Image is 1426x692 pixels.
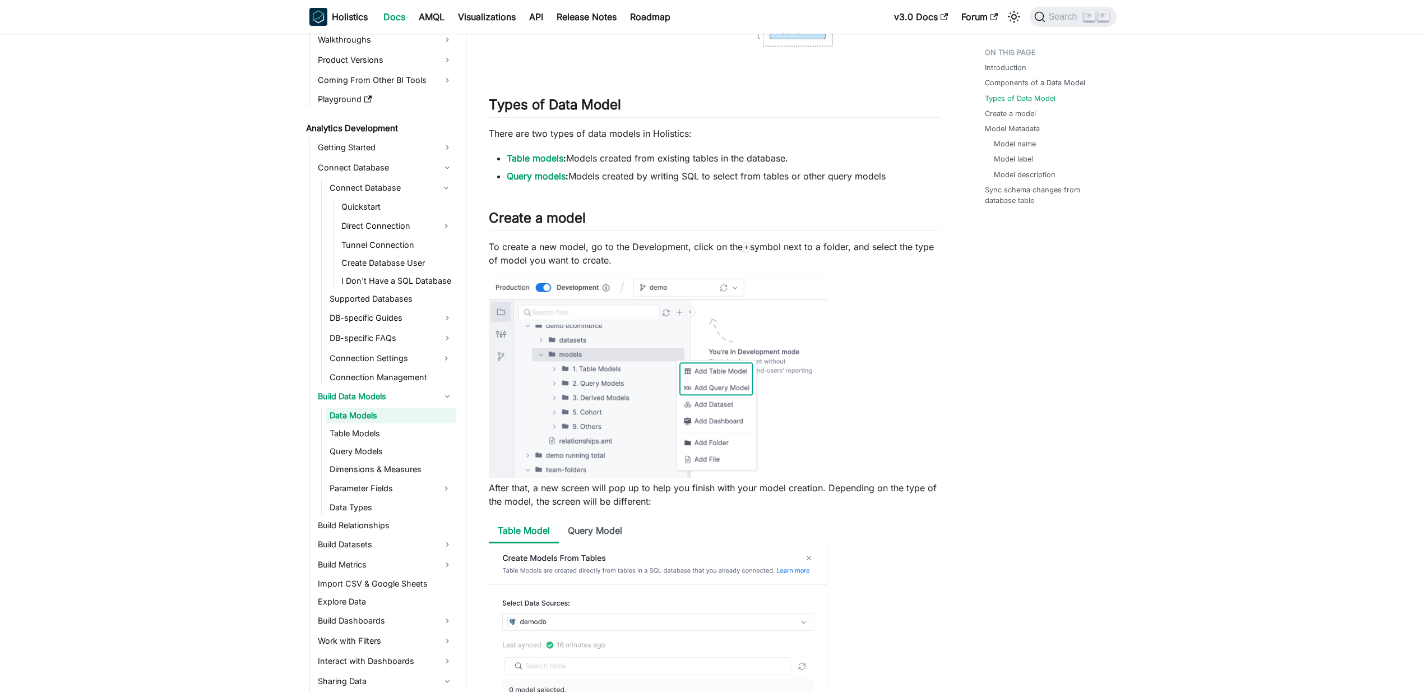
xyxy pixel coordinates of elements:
[985,108,1036,119] a: Create a model
[994,169,1055,180] a: Model description
[314,71,456,89] a: Coming From Other BI Tools
[309,8,368,26] a: HolisticsHolistics
[326,462,456,477] a: Dimensions & Measures
[314,387,456,405] a: Build Data Models
[1005,8,1023,26] button: Switch between dark and light mode (currently light mode)
[326,291,456,307] a: Supported Databases
[985,184,1110,206] a: Sync schema changes from database table
[507,153,566,164] strong: :
[507,153,563,164] a: Table models
[326,444,456,459] a: Query Models
[1098,11,1109,21] kbd: K
[550,8,623,26] a: Release Notes
[314,556,456,574] a: Build Metrics
[326,408,456,423] a: Data Models
[326,309,456,327] a: DB-specific Guides
[314,652,456,670] a: Interact with Dashboards
[436,179,456,197] button: Collapse sidebar category 'Connect Database'
[955,8,1004,26] a: Forum
[326,179,436,197] a: Connect Database
[436,479,456,497] button: Expand sidebar category 'Parameter Fields'
[326,329,456,347] a: DB-specific FAQs
[489,210,940,231] h2: Create a model
[314,31,456,49] a: Walkthroughs
[314,672,456,690] a: Sharing Data
[507,151,940,165] li: Models created from existing tables in the database.
[451,8,522,26] a: Visualizations
[326,349,436,367] a: Connection Settings
[298,34,466,692] nav: Docs sidebar
[489,481,940,508] p: After that, a new screen will pop up to help you finish with your model creation. Depending on th...
[303,121,456,136] a: Analytics Development
[522,8,550,26] a: API
[314,51,456,69] a: Product Versions
[994,139,1036,149] a: Model name
[559,519,631,543] li: Query Model
[1030,7,1117,27] button: Search (Command+K)
[985,123,1040,134] a: Model Metadata
[412,8,451,26] a: AMQL
[338,199,456,215] a: Quickstart
[326,479,436,497] a: Parameter Fields
[326,500,456,515] a: Data Types
[326,370,456,385] a: Connection Management
[314,139,456,156] a: Getting Started
[314,536,456,553] a: Build Datasets
[338,273,456,289] a: I Don't Have a SQL Database
[489,96,940,118] h2: Types of Data Model
[436,349,456,367] button: Expand sidebar category 'Connection Settings'
[314,91,456,107] a: Playground
[338,237,456,253] a: Tunnel Connection
[314,632,456,650] a: Work with Filters
[314,576,456,592] a: Import CSV & Google Sheets
[507,170,566,182] a: Query models
[332,10,368,24] b: Holistics
[326,426,456,441] a: Table Models
[314,594,456,610] a: Explore Data
[887,8,955,26] a: v3.0 Docs
[314,612,456,630] a: Build Dashboards
[314,159,456,177] a: Connect Database
[377,8,412,26] a: Docs
[489,519,559,543] li: Table Model
[338,255,456,271] a: Create Database User
[314,518,456,533] a: Build Relationships
[507,170,568,182] strong: :
[489,240,940,267] p: To create a new model, go to the Development, click on the symbol next to a folder, and select th...
[994,154,1033,164] a: Model label
[436,217,456,235] button: Expand sidebar category 'Direct Connection'
[309,8,327,26] img: Holistics
[507,169,940,183] li: Models created by writing SQL to select from tables or other query models
[743,242,750,253] code: +
[338,217,436,235] a: Direct Connection
[489,127,940,140] p: There are two types of data models in Holistics:
[985,62,1026,73] a: Introduction
[623,8,677,26] a: Roadmap
[985,77,1085,88] a: Components of a Data Model
[1045,12,1084,22] span: Search
[985,93,1055,104] a: Types of Data Model
[1084,11,1095,21] kbd: ⌘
